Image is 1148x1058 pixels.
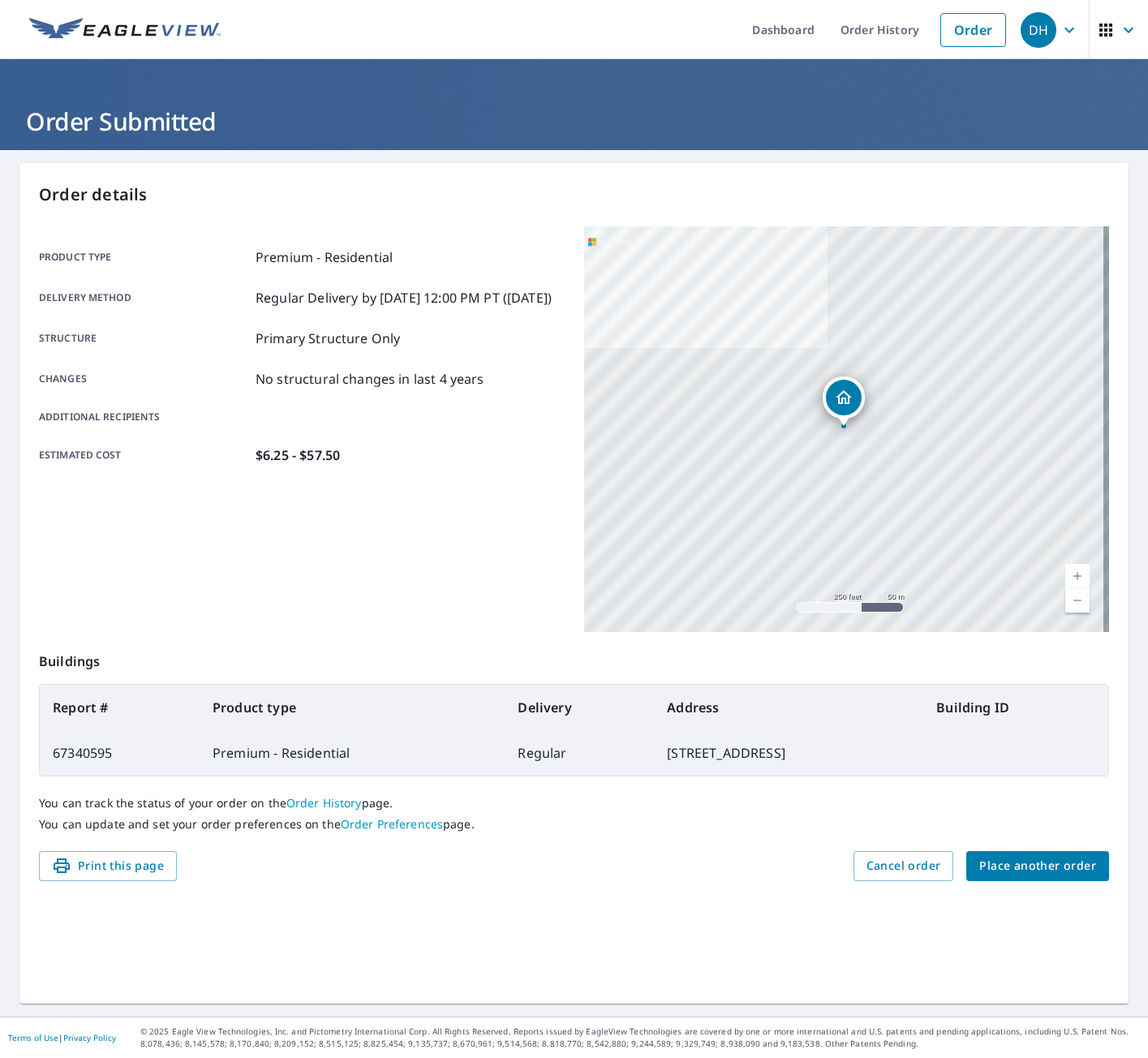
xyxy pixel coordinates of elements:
[40,685,200,730] th: Report #
[200,730,505,776] td: Premium - Residential
[29,18,221,42] img: EV Logo
[1065,564,1090,588] a: Current Level 17, Zoom In
[256,445,340,465] p: $6.25 - $57.50
[940,13,1006,47] a: Order
[8,1032,58,1043] a: Terms of Use
[1065,588,1090,613] a: Current Level 17, Zoom Out
[966,851,1109,881] button: Place another order
[39,445,249,465] p: Estimated cost
[39,632,1109,684] p: Buildings
[341,816,443,832] a: Order Preferences
[39,369,249,389] p: Changes
[40,730,200,776] td: 67340595
[8,1033,116,1043] p: |
[39,329,249,348] p: Structure
[654,685,923,730] th: Address
[256,369,484,389] p: No structural changes in last 4 years
[823,376,865,427] div: Dropped pin, building 1, Residential property, 4701 W Sunset Rd Knoxville, TN 37914
[505,730,654,776] td: Regular
[39,410,249,424] p: Additional recipients
[140,1026,1140,1050] p: © 2025 Eagle View Technologies, Inc. and Pictometry International Corp. All Rights Reserved. Repo...
[505,685,654,730] th: Delivery
[853,851,954,881] button: Cancel order
[256,288,552,308] p: Regular Delivery by [DATE] 12:00 PM PT ([DATE])
[256,247,393,267] p: Premium - Residential
[52,856,164,876] span: Print this page
[39,183,1109,207] p: Order details
[256,329,400,348] p: Primary Structure Only
[39,288,249,308] p: Delivery method
[39,851,177,881] button: Print this page
[200,685,505,730] th: Product type
[923,685,1108,730] th: Building ID
[1021,12,1056,48] div: DH
[63,1032,116,1043] a: Privacy Policy
[286,795,362,811] a: Order History
[654,730,923,776] td: [STREET_ADDRESS]
[979,856,1096,876] span: Place another order
[19,105,1129,138] h1: Order Submitted
[39,796,1109,811] p: You can track the status of your order on the page.
[866,856,941,876] span: Cancel order
[39,817,1109,832] p: You can update and set your order preferences on the page.
[39,247,249,267] p: Product type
